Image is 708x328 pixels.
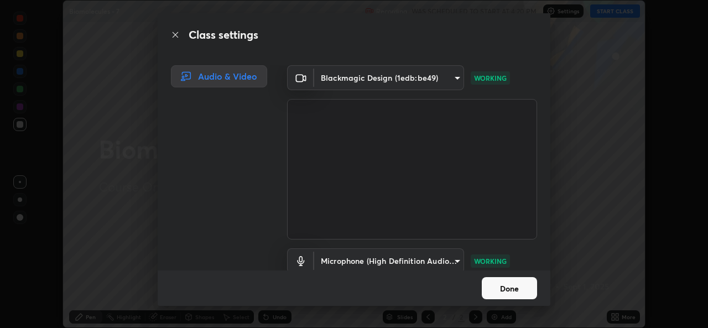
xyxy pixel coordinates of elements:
div: Blackmagic Design (1edb:be49) [314,248,464,273]
h2: Class settings [189,27,258,43]
p: WORKING [474,256,507,266]
p: WORKING [474,73,507,83]
div: Blackmagic Design (1edb:be49) [314,65,464,90]
div: Audio & Video [171,65,267,87]
button: Done [482,277,537,299]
